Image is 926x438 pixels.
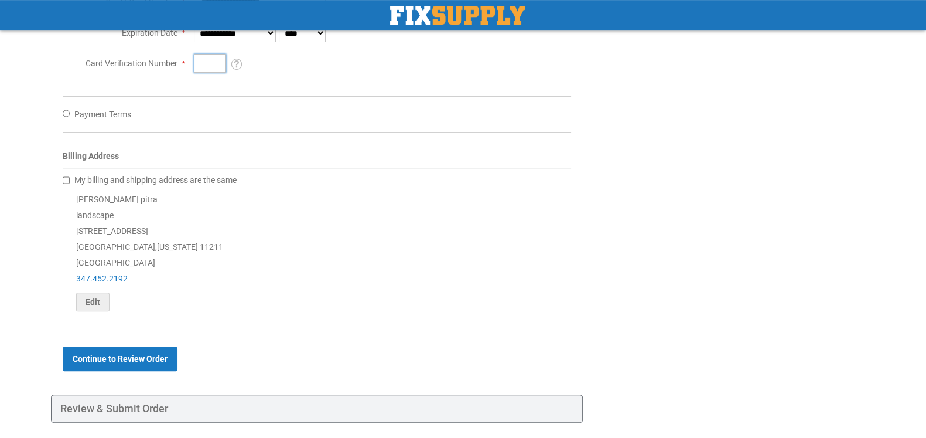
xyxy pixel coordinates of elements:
[86,59,177,68] span: Card Verification Number
[63,347,177,371] button: Continue to Review Order
[63,192,572,311] div: [PERSON_NAME] pitra landscape [STREET_ADDRESS] [GEOGRAPHIC_DATA] , 11211 [GEOGRAPHIC_DATA]
[74,175,237,185] span: My billing and shipping address are the same
[63,150,572,168] div: Billing Address
[390,6,525,25] a: store logo
[86,297,100,307] span: Edit
[390,6,525,25] img: Fix Industrial Supply
[76,274,128,283] a: 347.452.2192
[122,28,177,38] span: Expiration Date
[51,395,583,423] div: Review & Submit Order
[73,354,168,364] span: Continue to Review Order
[157,242,198,252] span: [US_STATE]
[74,110,131,119] span: Payment Terms
[76,293,110,311] button: Edit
